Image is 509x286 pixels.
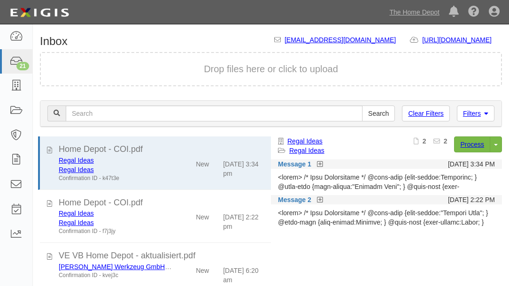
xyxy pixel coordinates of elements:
[448,159,495,169] div: [DATE] 3:34 PM
[59,263,193,271] a: [PERSON_NAME] Werkzeug GmbH & Co KG
[271,195,502,204] div: Message 2 [DATE] 2:22 PM
[59,271,172,279] div: Confirmation ID - kvej3c
[16,62,29,70] div: 21
[285,36,396,44] a: [EMAIL_ADDRESS][DOMAIN_NAME]
[287,137,323,145] a: Regal Ideas
[59,143,264,156] div: Home Depot - COI.pdf
[271,159,502,169] div: Message 1 [DATE] 3:34 PM
[59,210,94,217] a: Regal Ideas
[59,262,172,271] div: Adler Werkzeug GmbH & Co KG
[422,36,502,44] a: [URL][DOMAIN_NAME]
[59,227,172,235] div: Confirmation ID - f7j3jy
[59,156,172,165] div: Regal Ideas
[59,166,94,173] a: Regal Ideas
[196,262,209,275] div: New
[196,209,209,222] div: New
[59,174,172,182] div: Confirmation ID - k47t3e
[59,209,172,218] div: Regal Ideas
[7,4,72,21] img: logo-5460c22ac91f19d4615b14bd174203de0afe785f0fc80cf4dbbc73dc1793850b.png
[468,7,479,18] i: Help Center - Complianz
[223,156,264,178] div: [DATE] 3:34 pm
[59,218,172,227] div: Regal Ideas
[278,173,495,191] div: <lorem> /* Ipsu Dolorsitame */ @cons-adip {elit-seddoe:Temporinc; } @utla-etdo {magn-aliqua:"Enim...
[457,105,494,121] a: Filters
[385,3,444,22] a: The Home Depot
[423,137,426,145] b: 2
[59,219,94,226] a: Regal Ideas
[204,62,338,76] button: Drop files here or click to upload
[196,156,209,169] div: New
[40,35,68,47] h1: Inbox
[223,209,264,231] div: [DATE] 2:22 pm
[223,262,264,285] div: [DATE] 6:20 am
[59,250,264,262] div: VE VB Home Depot - aktualisiert.pdf
[278,208,495,227] div: <lorem> /* Ipsu Dolorsitame */ @cons-adip {elit-seddoe:"Tempori Utla"; } @etdo-magn {aliq-enimad:...
[278,159,311,169] a: Message 1
[278,195,311,204] a: Message 2
[289,147,324,154] a: Regal Ideas
[59,165,172,174] div: Regal Ideas
[362,105,395,121] input: Search
[59,197,264,209] div: Home Depot - COI.pdf
[59,157,94,164] a: Regal Ideas
[448,195,495,204] div: [DATE] 2:22 PM
[402,105,449,121] a: Clear Filters
[66,105,362,121] input: Search
[444,137,447,145] b: 2
[454,136,490,152] a: Process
